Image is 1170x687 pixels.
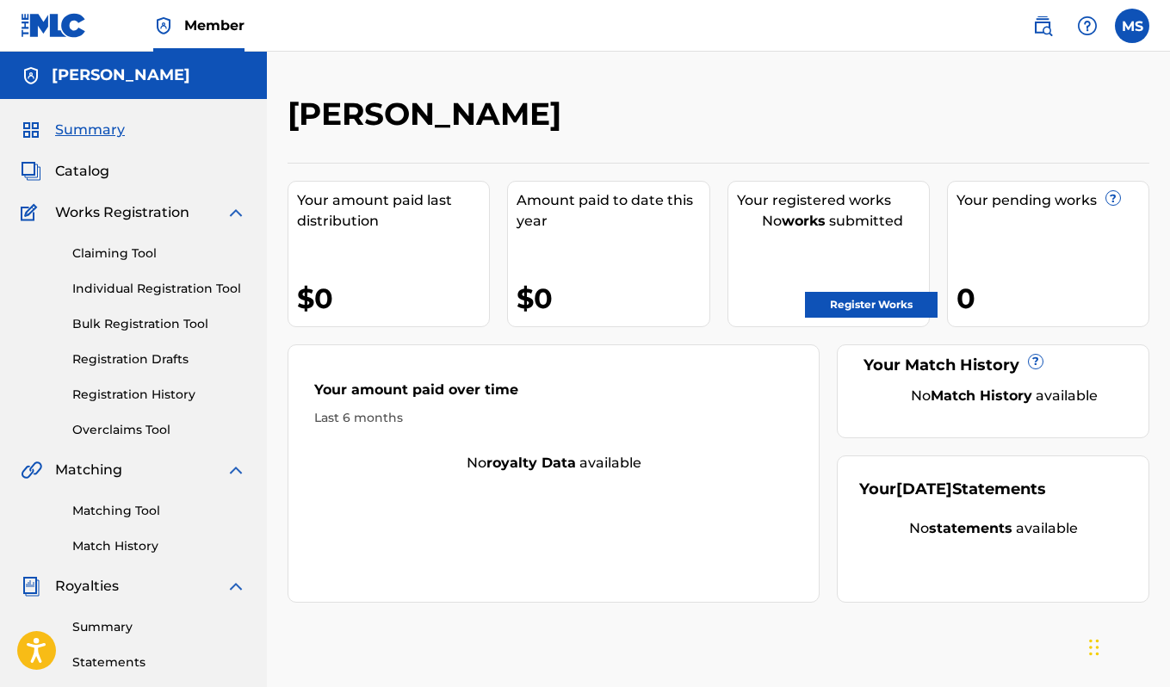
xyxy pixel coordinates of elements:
span: Catalog [55,161,109,182]
img: MLC Logo [21,13,87,38]
a: Claiming Tool [72,244,246,263]
div: Your amount paid over time [314,380,793,409]
span: Works Registration [55,202,189,223]
img: Summary [21,120,41,140]
a: SummarySummary [21,120,125,140]
img: Works Registration [21,202,43,223]
iframe: Resource Center [1122,438,1170,577]
div: Last 6 months [314,409,793,427]
a: Match History [72,537,246,555]
strong: royalty data [486,455,576,471]
div: Your Match History [859,354,1127,377]
img: Royalties [21,576,41,597]
span: ? [1106,191,1120,205]
strong: Match History [931,387,1032,404]
a: Statements [72,653,246,672]
a: Matching Tool [72,502,246,520]
div: Your amount paid last distribution [297,190,489,232]
div: No available [859,518,1127,539]
h5: Misha Segal [52,65,190,85]
a: Summary [72,618,246,636]
img: Top Rightsholder [153,15,174,36]
a: Bulk Registration Tool [72,315,246,333]
img: help [1077,15,1098,36]
div: Your pending works [956,190,1148,211]
img: Catalog [21,161,41,182]
a: CatalogCatalog [21,161,109,182]
span: [DATE] [896,480,952,498]
h2: [PERSON_NAME] [288,95,570,133]
a: Registration Drafts [72,350,246,368]
strong: statements [929,520,1012,536]
div: No submitted [737,211,929,232]
div: $0 [297,279,489,318]
a: Register Works [805,292,938,318]
div: Amount paid to date this year [517,190,709,232]
span: Summary [55,120,125,140]
iframe: Chat Widget [1084,604,1170,687]
img: Accounts [21,65,41,86]
img: Matching [21,460,42,480]
a: Public Search [1025,9,1060,43]
div: No available [881,386,1127,406]
div: 0 [956,279,1148,318]
div: No available [288,453,819,473]
img: expand [226,202,246,223]
div: Help [1070,9,1105,43]
strong: works [782,213,826,229]
span: ? [1029,355,1043,368]
img: expand [226,576,246,597]
div: Your Statements [859,478,1046,501]
div: Drag [1089,622,1099,673]
div: $0 [517,279,709,318]
a: Individual Registration Tool [72,280,246,298]
img: expand [226,460,246,480]
div: User Menu [1115,9,1149,43]
span: Royalties [55,576,119,597]
a: Overclaims Tool [72,421,246,439]
span: Member [184,15,245,35]
span: Matching [55,460,122,480]
div: Your registered works [737,190,929,211]
a: Registration History [72,386,246,404]
img: search [1032,15,1053,36]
